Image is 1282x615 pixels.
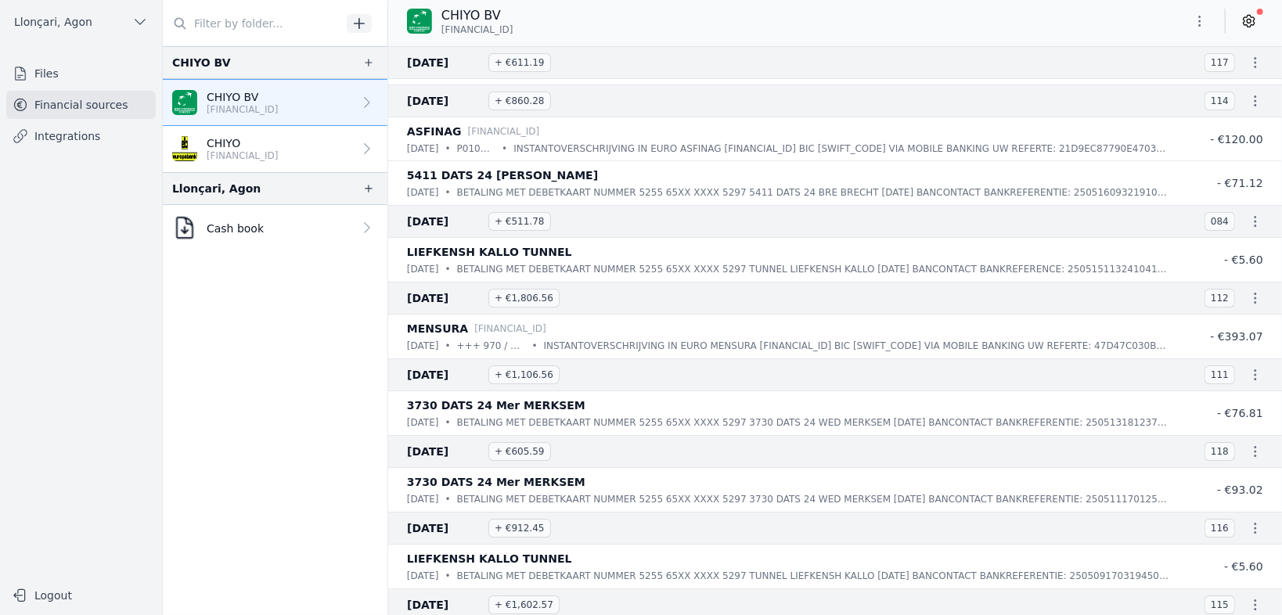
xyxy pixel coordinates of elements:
[445,340,451,351] font: •
[407,417,439,428] font: [DATE]
[207,104,279,115] font: [FINANCIAL_ID]
[502,143,507,154] font: •
[6,122,156,150] a: Integrations
[14,16,92,28] font: Llonçari, Agon
[407,9,432,34] img: BNP_BE_BUSINESS_GEBABEBB.png
[407,522,448,534] font: [DATE]
[407,599,448,611] font: [DATE]
[6,9,156,34] button: Llonçari, Agon
[407,494,439,505] font: [DATE]
[445,494,451,505] font: •
[1211,293,1229,304] font: 112
[172,56,231,69] font: CHIYO BV
[407,143,439,154] font: [DATE]
[445,187,451,198] font: •
[407,169,598,182] font: 5411 DATS 24 [PERSON_NAME]
[445,570,451,581] font: •
[163,205,387,250] a: Cash book
[407,292,448,304] font: [DATE]
[495,57,545,68] font: + €611.19
[163,126,387,172] a: CHIYO [FINANCIAL_ID]
[1211,216,1229,227] font: 084
[163,79,387,126] a: CHIYO BV [FINANCIAL_ID]
[407,95,448,107] font: [DATE]
[407,399,585,412] font: 3730 DATS 24 Mer MERKSEM
[1218,407,1264,419] font: - €76.81
[172,215,197,240] img: document-arrow-down.png
[407,322,468,335] font: MENSURA
[457,187,1280,198] font: BETALING MET DEBETKAART NUMMER 5255 65XX XXXX 5297 5411 DATS 24 BRE BRECHT [DATE] BANCONTACT BANK...
[407,187,439,198] font: [DATE]
[407,570,439,581] font: [DATE]
[495,95,545,106] font: + €860.28
[407,264,439,275] font: [DATE]
[6,91,156,119] a: Financial sources
[407,125,462,138] font: ASFINAG
[1224,560,1263,573] font: - €5.60
[207,150,279,161] font: [FINANCIAL_ID]
[407,369,448,381] font: [DATE]
[445,143,451,154] font: •
[457,264,1273,275] font: BETALING MET DEBETKAART NUMMER 5255 65XX XXXX 5297 TUNNEL LIEFKENSH KALLO [DATE] BANCONTACT BANKR...
[1211,599,1229,610] font: 115
[407,445,448,458] font: [DATE]
[407,56,448,69] font: [DATE]
[1224,254,1263,266] font: - €5.60
[1211,446,1229,457] font: 118
[172,182,261,195] font: Llonçari, Agon
[457,570,1276,581] font: BETALING MET DEBETKAART NUMMER 5255 65XX XXXX 5297 TUNNEL LIEFKENSH KALLO [DATE] BANCONTACT BANKR...
[1211,369,1229,380] font: 111
[1218,177,1264,189] font: - €71.12
[441,24,513,35] font: [FINANCIAL_ID]
[445,264,451,275] font: •
[34,589,72,602] font: Logout
[407,476,585,488] font: 3730 DATS 24 Mer MERKSEM
[1211,330,1263,343] font: - €393.07
[407,246,572,258] font: LIEFKENSH KALLO TUNNEL
[172,136,197,161] img: EUROPA_BANK_EURBBE99XXX.png
[163,9,341,38] input: Filter by folder...
[495,446,545,457] font: + €605.59
[1211,95,1229,106] font: 114
[1211,133,1263,146] font: - €120.00
[474,323,546,334] font: [FINANCIAL_ID]
[441,8,501,23] font: CHIYO BV
[407,552,572,565] font: LIEFKENSH KALLO TUNNEL
[1218,484,1264,496] font: - €93.02
[6,59,156,88] a: Files
[457,340,600,351] font: +++ 970 / 0677 / 00946 +++
[407,340,439,351] font: [DATE]
[1211,57,1229,68] font: 117
[207,91,258,103] font: CHIYO BV
[1211,523,1229,534] font: 116
[495,369,553,380] font: + €1,106.56
[34,130,100,142] font: Integrations
[468,126,540,137] font: [FINANCIAL_ID]
[407,215,448,228] font: [DATE]
[495,216,545,227] font: + €511.78
[495,599,553,610] font: + €1,602.57
[457,143,528,154] font: P01002604658
[495,293,553,304] font: + €1,806.56
[172,90,197,115] img: BNP_BE_BUSINESS_GEBABEBB.png
[34,99,128,111] font: Financial sources
[495,523,545,534] font: + €912.45
[6,583,156,608] button: Logout
[207,222,264,235] font: Cash book
[445,417,451,428] font: •
[34,67,59,80] font: Files
[207,137,240,149] font: CHIYO
[532,340,538,351] font: •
